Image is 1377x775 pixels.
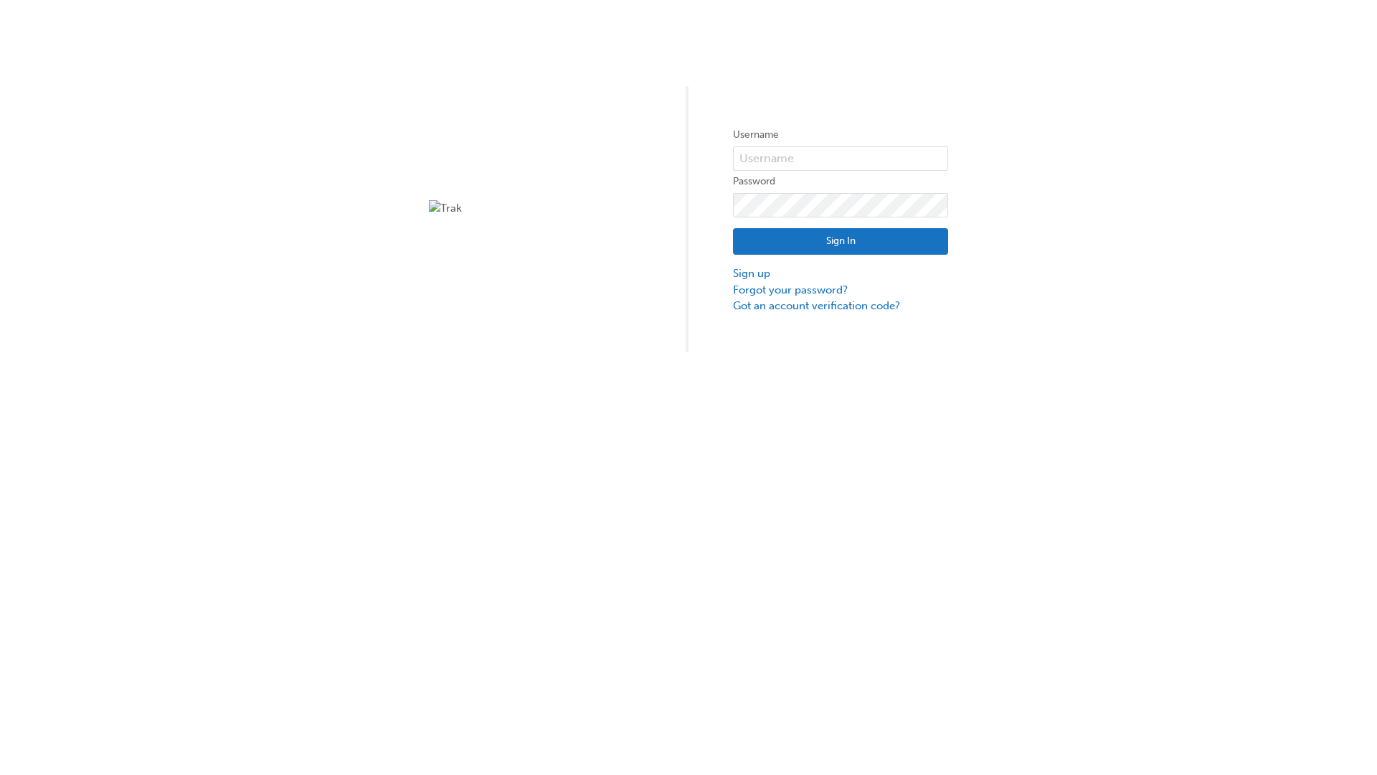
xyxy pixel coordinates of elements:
[733,173,948,190] label: Password
[733,266,948,282] a: Sign up
[733,282,948,299] a: Forgot your password?
[429,200,644,217] img: Trak
[733,126,948,144] label: Username
[733,228,948,255] button: Sign In
[733,298,948,314] a: Got an account verification code?
[733,146,948,171] input: Username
